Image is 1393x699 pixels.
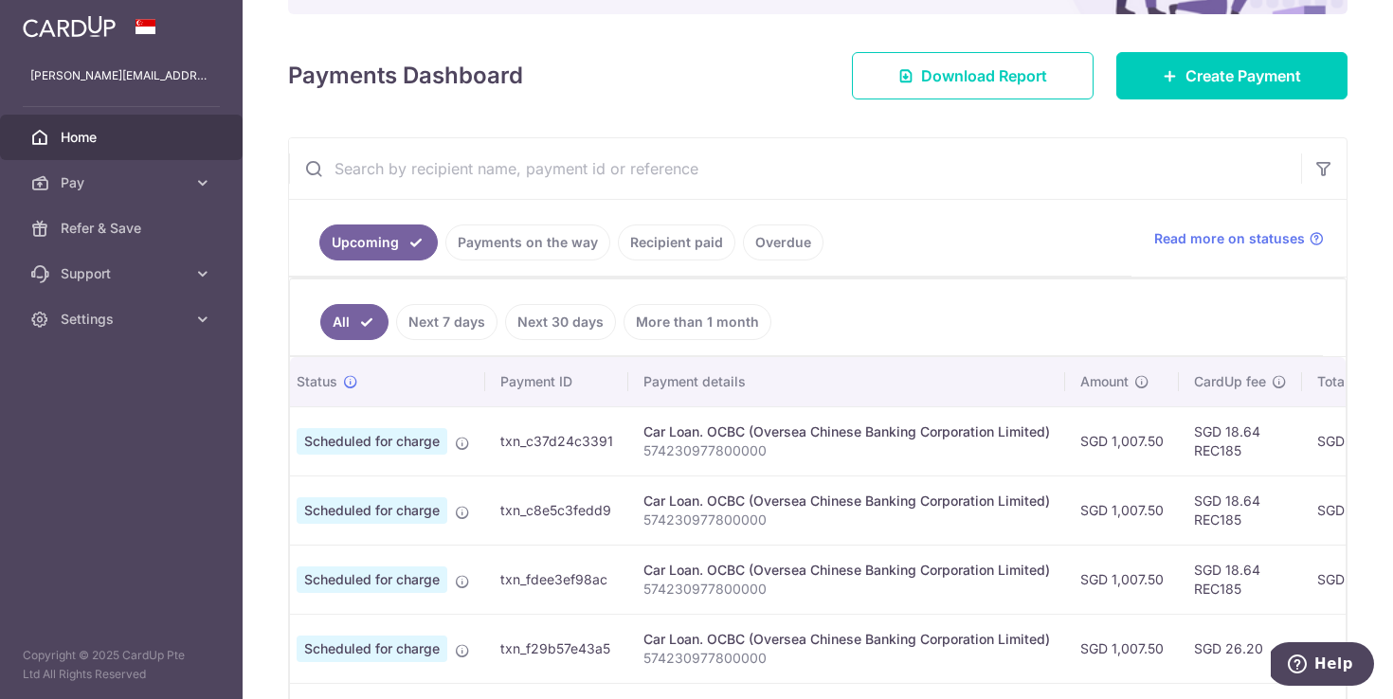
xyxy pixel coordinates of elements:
[288,59,523,93] h4: Payments Dashboard
[643,580,1050,599] p: 574230977800000
[1065,406,1179,475] td: SGD 1,007.50
[297,497,447,524] span: Scheduled for charge
[643,441,1050,460] p: 574230977800000
[61,219,186,238] span: Refer & Save
[297,428,447,455] span: Scheduled for charge
[643,561,1050,580] div: Car Loan. OCBC (Oversea Chinese Banking Corporation Limited)
[1065,545,1179,614] td: SGD 1,007.50
[743,224,823,260] a: Overdue
[485,475,628,545] td: txn_c8e5c3fedd9
[624,304,771,340] a: More than 1 month
[1179,614,1302,683] td: SGD 26.20
[23,15,116,38] img: CardUp
[1271,642,1374,690] iframe: Opens a widget where you can find more information
[61,264,186,283] span: Support
[643,422,1050,441] div: Car Loan. OCBC (Oversea Chinese Banking Corporation Limited)
[1080,372,1129,391] span: Amount
[1154,229,1324,248] a: Read more on statuses
[319,224,438,260] a: Upcoming
[445,224,610,260] a: Payments on the way
[1154,229,1305,248] span: Read more on statuses
[297,566,447,593] span: Scheduled for charge
[1179,406,1302,475] td: SGD 18.64 REC185
[485,406,628,475] td: txn_c37d24c3391
[643,511,1050,529] p: 574230977800000
[643,492,1050,511] div: Car Loan. OCBC (Oversea Chinese Banking Corporation Limited)
[485,357,628,406] th: Payment ID
[297,372,337,391] span: Status
[1116,52,1348,99] a: Create Payment
[1179,545,1302,614] td: SGD 18.64 REC185
[1194,372,1266,391] span: CardUp fee
[1179,475,1302,545] td: SGD 18.64 REC185
[643,649,1050,668] p: 574230977800000
[921,64,1047,87] span: Download Report
[485,545,628,614] td: txn_fdee3ef98ac
[320,304,389,340] a: All
[485,614,628,683] td: txn_f29b57e43a5
[1065,475,1179,545] td: SGD 1,007.50
[1065,614,1179,683] td: SGD 1,007.50
[643,630,1050,649] div: Car Loan. OCBC (Oversea Chinese Banking Corporation Limited)
[297,636,447,662] span: Scheduled for charge
[396,304,497,340] a: Next 7 days
[61,128,186,147] span: Home
[1185,64,1301,87] span: Create Payment
[30,66,212,85] p: [PERSON_NAME][EMAIL_ADDRESS][DOMAIN_NAME]
[618,224,735,260] a: Recipient paid
[628,357,1065,406] th: Payment details
[1317,372,1380,391] span: Total amt.
[852,52,1094,99] a: Download Report
[61,310,186,329] span: Settings
[61,173,186,192] span: Pay
[289,138,1301,199] input: Search by recipient name, payment id or reference
[505,304,616,340] a: Next 30 days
